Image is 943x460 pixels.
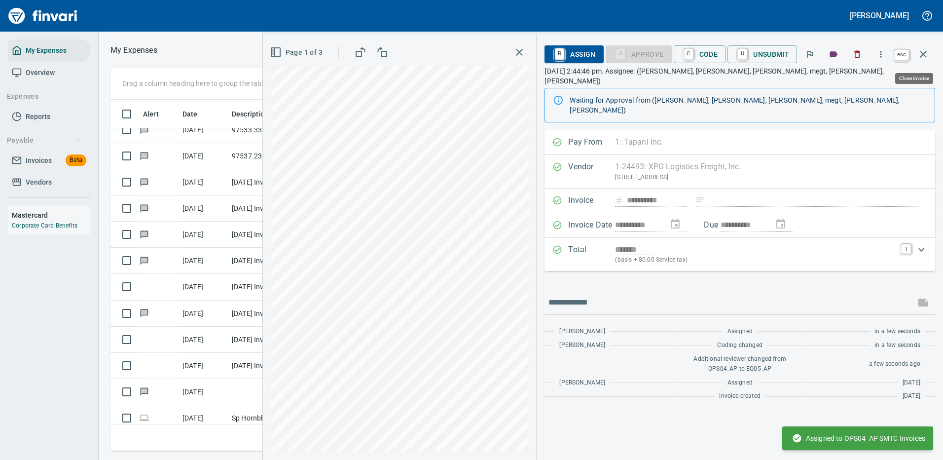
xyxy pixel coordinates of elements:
[674,45,726,63] button: CCode
[26,111,50,123] span: Reports
[911,291,935,314] span: This records your message into the invoice and notifies anyone mentioned
[179,353,228,379] td: [DATE]
[559,341,605,350] span: [PERSON_NAME]
[228,301,317,327] td: [DATE] Invoice 0771409 from [PERSON_NAME], Inc. (1-39587)
[26,44,67,57] span: My Expenses
[684,48,693,59] a: C
[179,248,228,274] td: [DATE]
[110,44,157,56] p: My Expenses
[139,257,149,264] span: Has messages
[26,67,55,79] span: Overview
[228,248,317,274] td: [DATE] Invoice IN-1211778 from [PERSON_NAME] Oil Company, Inc (1-12936)
[847,8,911,23] button: [PERSON_NAME]
[139,205,149,211] span: Has messages
[903,391,920,401] span: [DATE]
[26,154,52,167] span: Invoices
[717,341,762,350] span: Coding changed
[228,353,317,379] td: [DATE] Invoice 6661857 from Superior Tire Service, Inc (1-10991)
[568,244,615,265] p: Total
[559,327,605,337] span: [PERSON_NAME]
[7,90,81,103] span: Expenses
[228,195,317,222] td: [DATE] Invoice 1151346 from Jubitz Corp - Jfs (1-10543)
[12,222,77,229] a: Corporate Card Benefits
[8,150,90,172] a: InvoicesBeta
[232,108,269,120] span: Description
[682,46,718,63] span: Code
[3,87,85,106] button: Expenses
[179,222,228,248] td: [DATE]
[139,126,149,133] span: Has messages
[179,301,228,327] td: [DATE]
[122,78,267,88] p: Drag a column heading here to group the table
[66,154,86,166] span: Beta
[823,43,844,65] button: Labels
[727,378,753,388] span: Assigned
[182,108,211,120] span: Date
[179,143,228,169] td: [DATE]
[901,244,911,254] a: T
[570,91,927,119] div: Waiting for Approval from ([PERSON_NAME], [PERSON_NAME], [PERSON_NAME], megt, [PERSON_NAME], [PER...
[8,62,90,84] a: Overview
[606,49,672,58] div: Coding Required
[869,359,920,369] span: a few seconds ago
[182,108,198,120] span: Date
[6,4,80,28] img: Finvari
[894,49,909,60] a: esc
[143,108,159,120] span: Alert
[139,231,149,237] span: Has messages
[179,195,228,222] td: [DATE]
[552,46,595,63] span: Assign
[228,117,317,143] td: 97533.3340042
[735,46,789,63] span: Unsubmit
[727,327,753,337] span: Assigned
[139,415,149,421] span: Online transaction
[26,176,52,189] span: Vendors
[228,327,317,353] td: [DATE] Invoice 120387145 from Superior Tire Service, Inc (1-10991)
[179,379,228,405] td: [DATE]
[615,255,895,265] p: (basis + $0.00 Service tax)
[228,169,317,195] td: [DATE] Invoice 0260781-IN from StarOilco (1-39951)
[7,134,81,147] span: Payable
[738,48,747,59] a: U
[792,433,925,443] span: Assigned to OPS04_AP SMTC Invoices
[8,39,90,62] a: My Expenses
[228,405,317,431] td: Sp Hornblasters Inc [GEOGRAPHIC_DATA] [GEOGRAPHIC_DATA]
[179,405,228,431] td: [DATE]
[8,171,90,193] a: Vendors
[228,143,317,169] td: 97537.2380052
[139,388,149,395] span: Has messages
[12,210,90,221] h6: Mastercard
[727,45,797,63] button: UUnsubmit
[850,10,909,21] h5: [PERSON_NAME]
[559,378,605,388] span: [PERSON_NAME]
[139,179,149,185] span: Has messages
[555,48,564,59] a: R
[544,66,935,86] p: [DATE] 2:44:46 pm. Assignee: ([PERSON_NAME], [PERSON_NAME], [PERSON_NAME], megt, [PERSON_NAME], [...
[139,309,149,316] span: Has messages
[903,378,920,388] span: [DATE]
[874,327,920,337] span: in a few seconds
[179,327,228,353] td: [DATE]
[228,274,317,300] td: [DATE] Invoice 19 - 355592 from Commercial Tire Inc. (1-39436)
[139,153,149,159] span: Has messages
[228,222,317,248] td: [DATE] Invoice 1151345 from Jubitz Corp - Jfs (1-10543)
[143,108,172,120] span: Alert
[8,106,90,128] a: Reports
[179,274,228,300] td: [DATE]
[870,43,892,65] button: More
[544,238,935,271] div: Expand
[272,46,323,59] span: Page 1 of 3
[268,43,326,62] button: Page 1 of 3
[846,43,868,65] button: Discard
[179,169,228,195] td: [DATE]
[232,108,282,120] span: Description
[874,341,920,350] span: in a few seconds
[3,131,85,150] button: Payable
[544,45,603,63] button: RAssign
[179,117,228,143] td: [DATE]
[110,44,157,56] nav: breadcrumb
[719,391,761,401] span: Invoice created
[681,354,799,374] span: Additional reviewer changed from OPS04_AP to EQ05_AP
